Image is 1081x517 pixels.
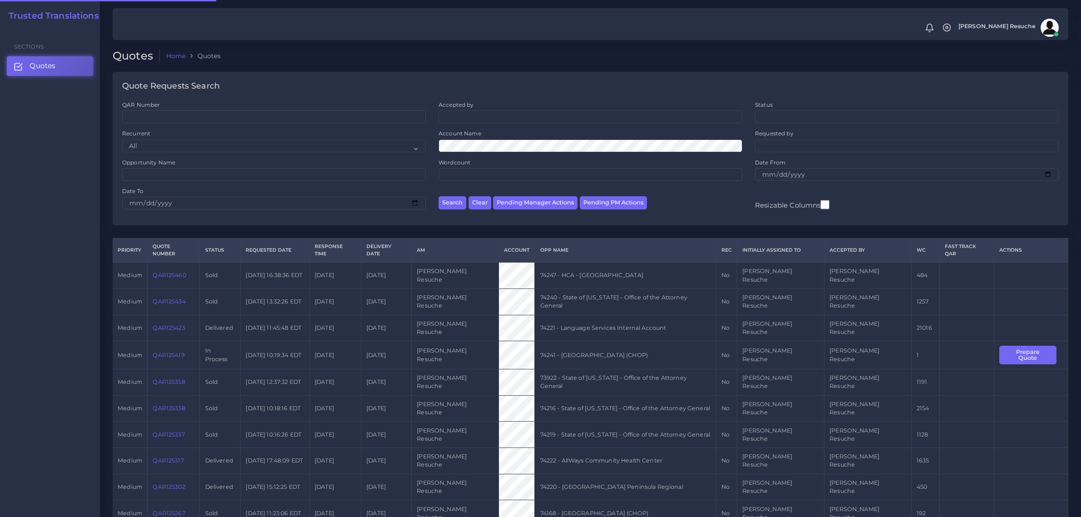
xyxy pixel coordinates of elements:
[412,395,499,422] td: [PERSON_NAME] Resuche
[200,422,241,448] td: Sold
[113,50,160,63] h2: Quotes
[535,448,716,474] td: 74222 - AllWays Community Health Center
[118,431,142,438] span: medium
[535,341,716,369] td: 74241 - [GEOGRAPHIC_DATA] (CHOP)
[535,315,716,341] td: 74221 - Language Services Internal Account
[755,129,794,137] label: Requested by
[30,61,55,71] span: Quotes
[439,101,474,109] label: Accepted by
[939,239,994,262] th: Fast Track QAR
[716,422,737,448] td: No
[241,262,310,288] td: [DATE] 16:38:36 EDT
[309,262,361,288] td: [DATE]
[14,43,44,50] span: Sections
[309,239,361,262] th: Response Time
[716,288,737,315] td: No
[493,196,578,209] button: Pending Manager Actions
[118,405,142,412] span: medium
[122,101,160,109] label: QAR Number
[361,448,411,474] td: [DATE]
[118,457,142,464] span: medium
[911,315,939,341] td: 21016
[412,288,499,315] td: [PERSON_NAME] Resuche
[118,378,142,385] span: medium
[200,474,241,500] td: Delivered
[412,422,499,448] td: [PERSON_NAME] Resuche
[241,474,310,500] td: [DATE] 15:12:25 EDT
[716,239,737,262] th: REC
[535,395,716,422] td: 74216 - State of [US_STATE] - Office of the Attorney General
[412,369,499,396] td: [PERSON_NAME] Resuche
[309,315,361,341] td: [DATE]
[309,288,361,315] td: [DATE]
[412,474,499,500] td: [PERSON_NAME] Resuche
[716,315,737,341] td: No
[200,341,241,369] td: In Process
[469,196,491,209] button: Clear
[309,422,361,448] td: [DATE]
[911,239,939,262] th: WC
[999,351,1063,358] a: Prepare Quote
[241,448,310,474] td: [DATE] 17:48:09 EDT
[118,510,142,517] span: medium
[755,101,773,109] label: Status
[911,262,939,288] td: 484
[911,395,939,422] td: 2154
[309,369,361,396] td: [DATE]
[999,346,1056,364] button: Prepare Quote
[535,239,716,262] th: Opp Name
[439,196,466,209] button: Search
[439,159,470,166] label: Wordcount
[361,288,411,315] td: [DATE]
[309,448,361,474] td: [DATE]
[755,199,829,210] label: Resizable Columns
[122,129,150,137] label: Recurrent
[118,352,142,358] span: medium
[153,457,183,464] a: QAR125317
[911,448,939,474] td: 1635
[153,483,185,490] a: QAR125302
[241,239,310,262] th: Requested Date
[309,474,361,500] td: [DATE]
[118,298,142,305] span: medium
[361,262,411,288] td: [DATE]
[824,341,912,369] td: [PERSON_NAME] Resuche
[911,474,939,500] td: 450
[153,405,185,412] a: QAR125338
[200,262,241,288] td: Sold
[113,239,148,262] th: Priority
[535,262,716,288] td: 74247 - HCA - [GEOGRAPHIC_DATA]
[824,315,912,341] td: [PERSON_NAME] Resuche
[737,341,824,369] td: [PERSON_NAME] Resuche
[824,288,912,315] td: [PERSON_NAME] Resuche
[361,341,411,369] td: [DATE]
[153,378,185,385] a: QAR125358
[535,474,716,500] td: 74220 - [GEOGRAPHIC_DATA] Peninsula Regional
[361,422,411,448] td: [DATE]
[412,448,499,474] td: [PERSON_NAME] Resuche
[737,288,824,315] td: [PERSON_NAME] Resuche
[153,272,186,278] a: QAR125460
[824,239,912,262] th: Accepted by
[241,288,310,315] td: [DATE] 13:32:26 EDT
[200,395,241,422] td: Sold
[716,474,737,500] td: No
[824,369,912,396] td: [PERSON_NAME] Resuche
[824,262,912,288] td: [PERSON_NAME] Resuche
[200,448,241,474] td: Delivered
[361,315,411,341] td: [DATE]
[755,159,785,166] label: Date From
[7,56,93,75] a: Quotes
[911,422,939,448] td: 1128
[200,369,241,396] td: Sold
[118,324,142,331] span: medium
[309,341,361,369] td: [DATE]
[737,395,824,422] td: [PERSON_NAME] Resuche
[1041,19,1059,37] img: avatar
[241,395,310,422] td: [DATE] 10:18:16 EDT
[118,272,142,278] span: medium
[153,298,185,305] a: QAR125434
[186,51,221,60] li: Quotes
[737,239,824,262] th: Initially Assigned to
[2,11,99,21] h2: Trusted Translations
